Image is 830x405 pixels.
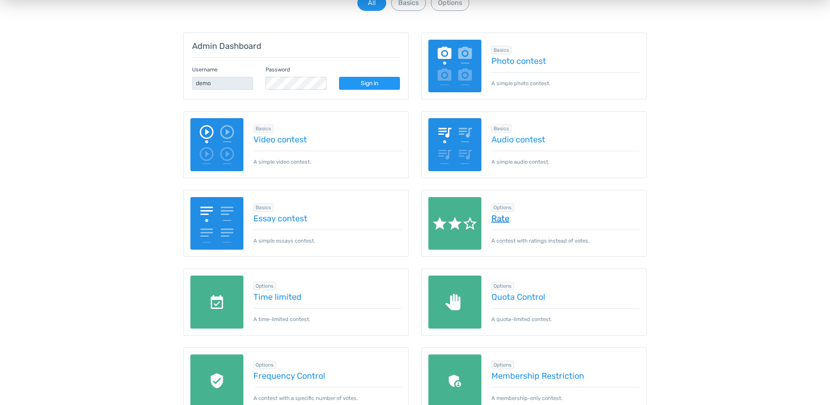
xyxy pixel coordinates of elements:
[491,46,512,54] span: Browse all in Basics
[491,361,514,369] span: Browse all in Options
[190,276,243,329] img: date-limited.png.webp
[491,124,512,133] span: Browse all in Basics
[428,276,481,329] img: quota-limited.png.webp
[190,118,243,171] img: video-poll.png.webp
[428,40,481,93] img: image-poll.png.webp
[339,77,400,90] a: Sign in
[491,151,640,166] p: A simple audio contest.
[253,387,402,402] p: A contest with a specific number of votes.
[253,361,276,369] span: Browse all in Options
[491,282,514,290] span: Browse all in Options
[253,151,402,166] p: A simple video contest.
[253,308,402,323] p: A time-limited contest.
[266,66,290,73] label: Password
[491,292,640,301] a: Quota Control
[428,197,481,250] img: rate.png.webp
[253,230,402,245] p: A simple essays contest.
[491,371,640,380] a: Membership Restriction
[491,135,640,144] a: Audio contest
[491,56,640,66] a: Photo contest
[491,214,640,223] a: Rate
[491,72,640,87] p: A simple photo contest.
[491,230,640,245] p: A contest with ratings instead of votes.
[253,214,402,223] a: Essay contest
[253,203,274,212] span: Browse all in Basics
[491,308,640,323] p: A quota-limited contest.
[253,124,274,133] span: Browse all in Basics
[253,371,402,380] a: Frequency Control
[491,387,640,402] p: A membership-only contest.
[491,203,514,212] span: Browse all in Options
[253,135,402,144] a: Video contest
[253,282,276,290] span: Browse all in Options
[192,66,218,73] label: Username
[192,41,400,51] h5: Admin Dashboard
[428,118,481,171] img: audio-poll.png.webp
[190,197,243,250] img: essay-contest.png.webp
[253,292,402,301] a: Time limited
